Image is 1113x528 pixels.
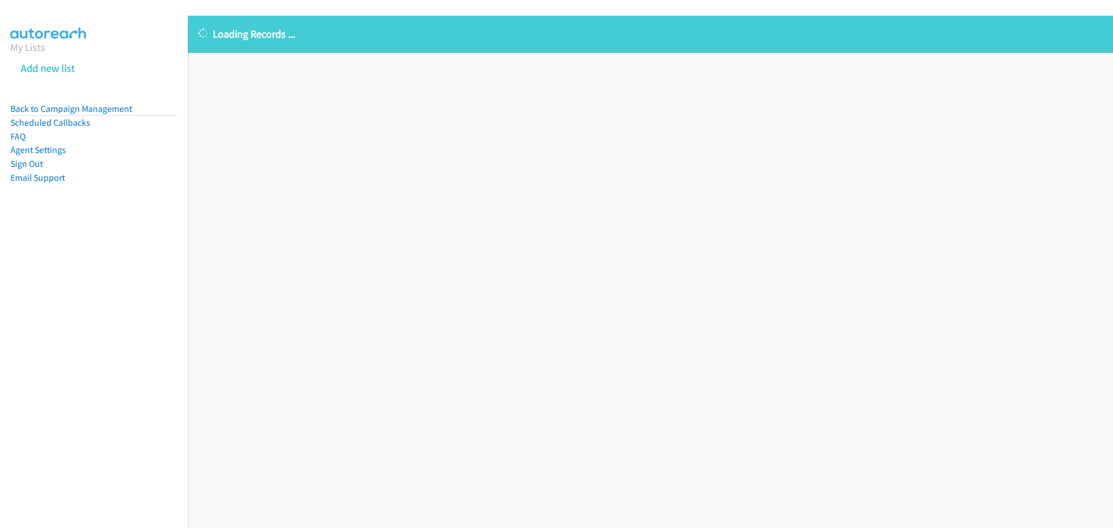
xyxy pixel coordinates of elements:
a: Add new list [21,61,75,75]
a: Email Support [10,172,65,183]
a: Scheduled Callbacks [10,117,90,128]
a: My Lists [10,41,45,54]
a: Sign Out [10,158,43,169]
a: FAQ [10,131,26,142]
p: Loading Records ... [198,26,1103,42]
a: Back to Campaign Management [10,103,132,114]
a: Agent Settings [10,144,66,155]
